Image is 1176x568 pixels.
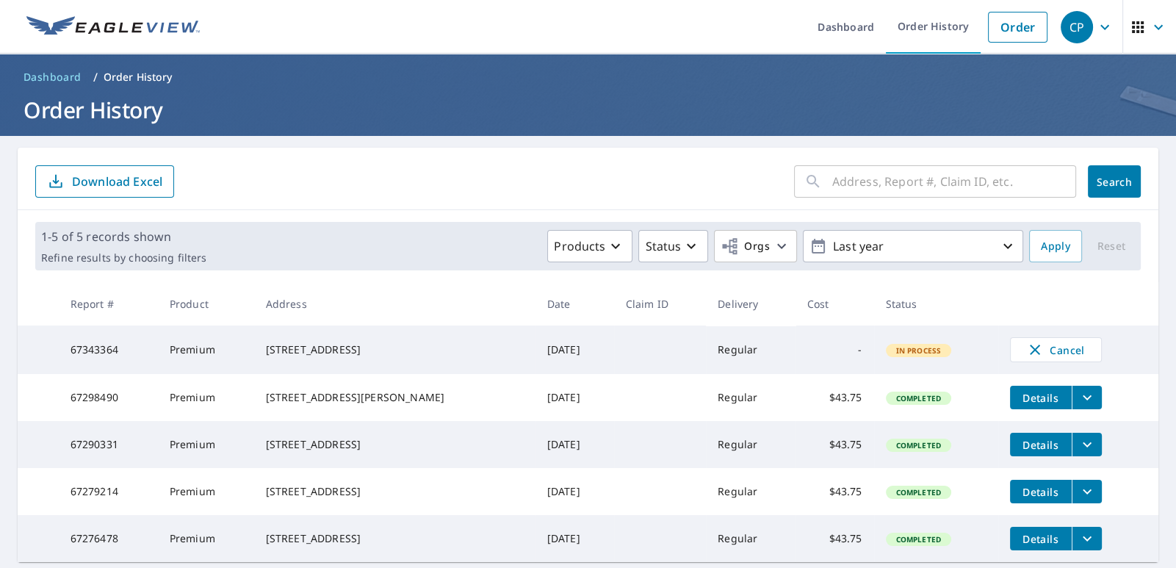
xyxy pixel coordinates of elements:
[535,282,614,326] th: Date
[18,65,87,89] a: Dashboard
[803,230,1023,262] button: Last year
[1019,391,1063,405] span: Details
[714,230,797,262] button: Orgs
[59,468,158,515] td: 67279214
[1029,230,1082,262] button: Apply
[24,70,82,85] span: Dashboard
[72,173,162,190] p: Download Excel
[1041,237,1070,256] span: Apply
[706,326,795,374] td: Regular
[535,468,614,515] td: [DATE]
[1088,165,1141,198] button: Search
[59,515,158,562] td: 67276478
[1072,433,1102,456] button: filesDropdownBtn-67290331
[988,12,1047,43] a: Order
[535,515,614,562] td: [DATE]
[706,468,795,515] td: Regular
[158,282,254,326] th: Product
[1019,485,1063,499] span: Details
[614,282,706,326] th: Claim ID
[1010,337,1102,362] button: Cancel
[547,230,632,262] button: Products
[266,342,524,357] div: [STREET_ADDRESS]
[158,374,254,421] td: Premium
[887,534,950,544] span: Completed
[158,515,254,562] td: Premium
[535,326,614,374] td: [DATE]
[796,468,874,515] td: $43.75
[887,345,950,356] span: In Process
[93,68,98,86] li: /
[535,374,614,421] td: [DATE]
[35,165,174,198] button: Download Excel
[706,374,795,421] td: Regular
[18,95,1158,125] h1: Order History
[827,234,999,259] p: Last year
[1061,11,1093,43] div: CP
[638,230,708,262] button: Status
[554,237,605,255] p: Products
[1100,175,1129,189] span: Search
[158,468,254,515] td: Premium
[266,437,524,452] div: [STREET_ADDRESS]
[266,390,524,405] div: [STREET_ADDRESS][PERSON_NAME]
[1072,386,1102,409] button: filesDropdownBtn-67298490
[721,237,770,256] span: Orgs
[887,440,950,450] span: Completed
[887,487,950,497] span: Completed
[1010,433,1072,456] button: detailsBtn-67290331
[796,282,874,326] th: Cost
[1010,386,1072,409] button: detailsBtn-67298490
[645,237,681,255] p: Status
[59,326,158,374] td: 67343364
[266,484,524,499] div: [STREET_ADDRESS]
[1072,480,1102,503] button: filesDropdownBtn-67279214
[18,65,1158,89] nav: breadcrumb
[1025,341,1086,359] span: Cancel
[41,251,206,265] p: Refine results by choosing filters
[706,515,795,562] td: Regular
[535,421,614,468] td: [DATE]
[104,70,173,85] p: Order History
[1019,438,1063,452] span: Details
[887,393,950,403] span: Completed
[1010,527,1072,550] button: detailsBtn-67276478
[706,282,795,326] th: Delivery
[266,531,524,546] div: [STREET_ADDRESS]
[874,282,998,326] th: Status
[706,421,795,468] td: Regular
[158,421,254,468] td: Premium
[41,228,206,245] p: 1-5 of 5 records shown
[1010,480,1072,503] button: detailsBtn-67279214
[254,282,535,326] th: Address
[796,515,874,562] td: $43.75
[158,326,254,374] td: Premium
[1019,532,1063,546] span: Details
[796,374,874,421] td: $43.75
[1072,527,1102,550] button: filesDropdownBtn-67276478
[796,421,874,468] td: $43.75
[59,374,158,421] td: 67298490
[26,16,200,38] img: EV Logo
[59,421,158,468] td: 67290331
[59,282,158,326] th: Report #
[832,161,1076,202] input: Address, Report #, Claim ID, etc.
[796,326,874,374] td: -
